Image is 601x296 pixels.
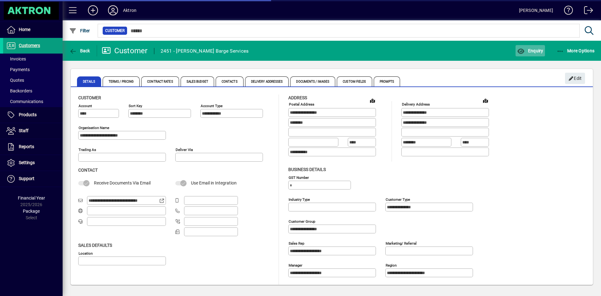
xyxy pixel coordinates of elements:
[19,160,35,165] span: Settings
[568,73,582,84] span: Edit
[517,48,543,53] span: Enquiry
[6,99,43,104] span: Communications
[386,241,417,245] mat-label: Marketing/ Referral
[3,155,63,171] a: Settings
[191,180,237,185] span: Use Email in Integration
[79,104,92,108] mat-label: Account
[103,5,123,16] button: Profile
[290,76,335,86] span: Documents / Images
[161,46,249,56] div: 2451 - [PERSON_NAME] Barge Services
[289,263,302,267] mat-label: Manager
[141,76,179,86] span: Contract Rates
[19,112,37,117] span: Products
[386,263,397,267] mat-label: Region
[3,107,63,123] a: Products
[245,76,289,86] span: Delivery Addresses
[3,75,63,86] a: Quotes
[3,96,63,107] a: Communications
[3,123,63,139] a: Staff
[3,54,63,64] a: Invoices
[289,241,304,245] mat-label: Sales rep
[77,76,101,86] span: Details
[579,1,593,22] a: Logout
[18,195,45,200] span: Financial Year
[19,43,40,48] span: Customers
[176,148,193,152] mat-label: Deliver via
[565,73,585,84] button: Edit
[3,64,63,75] a: Payments
[3,139,63,155] a: Reports
[102,46,148,56] div: Customer
[6,67,30,72] span: Payments
[555,45,596,56] button: More Options
[103,76,140,86] span: Terms / Pricing
[557,48,595,53] span: More Options
[94,180,151,185] span: Receive Documents Via Email
[23,209,40,214] span: Package
[3,22,63,38] a: Home
[19,128,28,133] span: Staff
[519,5,553,15] div: [PERSON_NAME]
[559,1,573,22] a: Knowledge Base
[123,5,136,15] div: Aktron
[78,168,98,173] span: Contact
[288,95,307,100] span: Address
[79,251,93,255] mat-label: Location
[216,76,244,86] span: Contacts
[68,25,92,36] button: Filter
[19,176,34,181] span: Support
[69,48,90,53] span: Back
[3,171,63,187] a: Support
[480,96,491,106] a: View on map
[181,76,214,86] span: Sales Budget
[289,175,309,179] mat-label: GST Number
[19,27,30,32] span: Home
[289,197,310,201] mat-label: Industry type
[83,5,103,16] button: Add
[19,144,34,149] span: Reports
[386,197,410,201] mat-label: Customer type
[78,243,112,248] span: Sales defaults
[79,126,109,130] mat-label: Organisation name
[288,167,326,172] span: Business details
[68,45,92,56] button: Back
[105,28,125,34] span: Customer
[69,28,90,33] span: Filter
[3,86,63,96] a: Backorders
[337,76,372,86] span: Custom Fields
[6,88,32,93] span: Backorders
[63,45,97,56] app-page-header-button: Back
[367,96,378,106] a: View on map
[201,104,223,108] mat-label: Account Type
[129,104,142,108] mat-label: Sort key
[78,95,101,100] span: Customer
[289,219,315,223] mat-label: Customer group
[6,78,24,83] span: Quotes
[374,76,400,86] span: Prompts
[79,148,96,152] mat-label: Trading as
[6,56,26,61] span: Invoices
[516,45,545,56] button: Enquiry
